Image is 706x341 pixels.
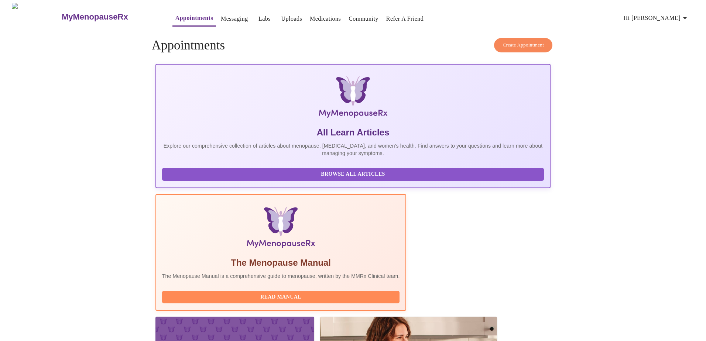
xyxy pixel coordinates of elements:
[62,12,128,22] h3: MyMenopauseRx
[172,11,216,27] button: Appointments
[162,168,544,181] button: Browse All Articles
[253,11,277,26] button: Labs
[175,13,213,23] a: Appointments
[310,14,341,24] a: Medications
[307,11,344,26] button: Medications
[162,293,402,300] a: Read Manual
[162,272,400,280] p: The Menopause Manual is a comprehensive guide to menopause, written by the MMRx Clinical team.
[200,207,362,251] img: Menopause Manual
[162,127,544,138] h5: All Learn Articles
[258,14,271,24] a: Labs
[383,11,427,26] button: Refer a Friend
[162,170,546,177] a: Browse All Articles
[278,11,305,26] button: Uploads
[349,14,378,24] a: Community
[61,4,157,30] a: MyMenopauseRx
[221,14,248,24] a: Messaging
[386,14,424,24] a: Refer a Friend
[503,41,544,49] span: Create Appointment
[624,13,689,23] span: Hi [PERSON_NAME]
[621,11,692,25] button: Hi [PERSON_NAME]
[494,38,552,52] button: Create Appointment
[281,14,302,24] a: Uploads
[12,3,61,31] img: MyMenopauseRx Logo
[162,142,544,157] p: Explore our comprehensive collection of articles about menopause, [MEDICAL_DATA], and women's hea...
[152,38,554,53] h4: Appointments
[218,11,251,26] button: Messaging
[222,76,485,121] img: MyMenopauseRx Logo
[346,11,381,26] button: Community
[169,293,393,302] span: Read Manual
[169,170,537,179] span: Browse All Articles
[162,291,400,304] button: Read Manual
[162,257,400,269] h5: The Menopause Manual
